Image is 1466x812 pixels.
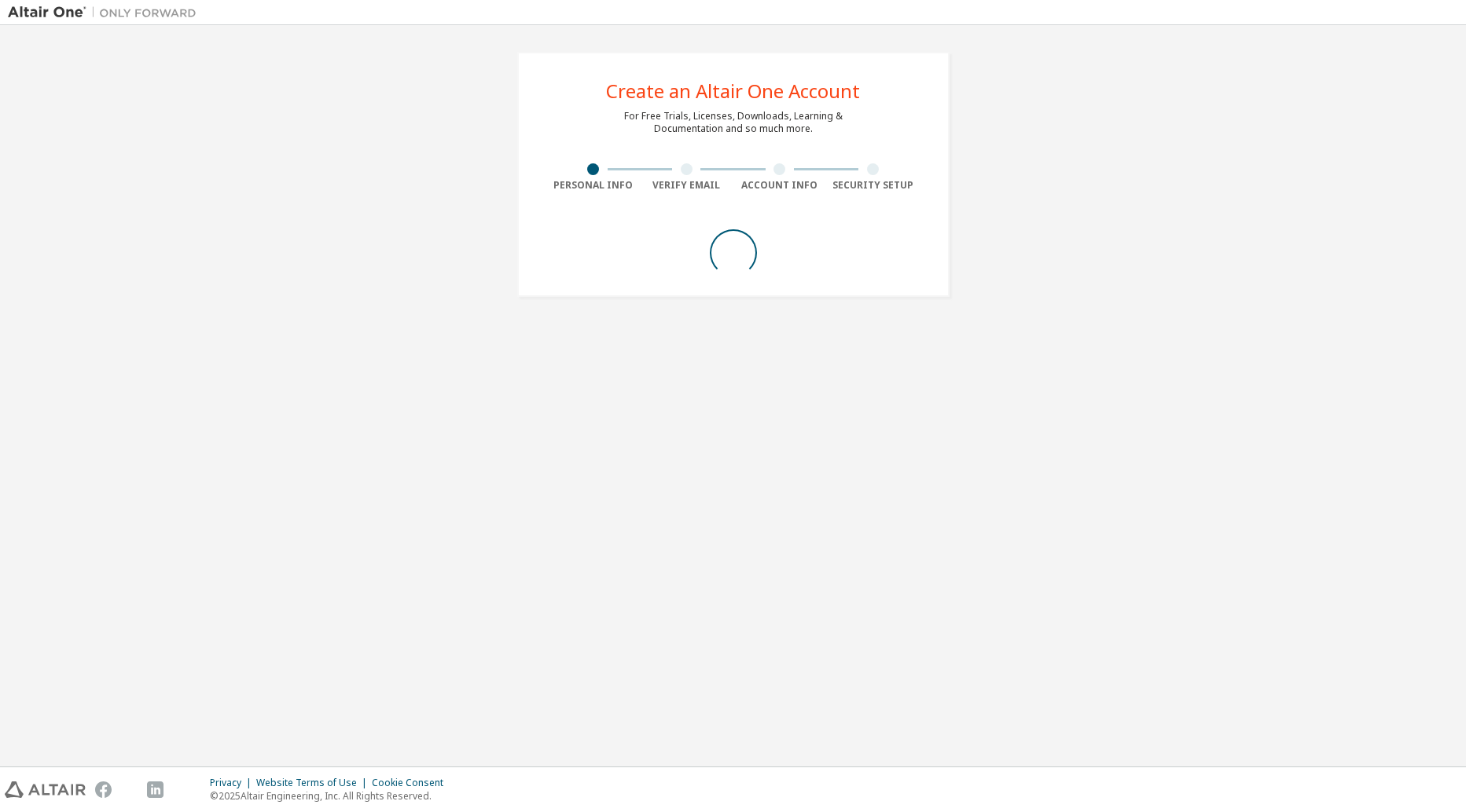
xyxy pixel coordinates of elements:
[640,179,733,192] div: Verify Email
[372,777,453,789] div: Cookie Consent
[5,781,86,798] img: altair_logo.svg
[547,179,641,192] div: Personal Info
[8,5,204,20] img: Altair One
[826,179,920,192] div: Security Setup
[210,789,453,803] p: © 2025 Altair Engineering, Inc. All Rights Reserved.
[95,781,112,798] img: facebook.svg
[606,82,860,101] div: Create an Altair One Account
[210,777,256,789] div: Privacy
[624,110,843,135] div: For Free Trials, Licenses, Downloads, Learning & Documentation and so much more.
[147,781,164,798] img: linkedin.svg
[733,179,827,192] div: Account Info
[256,777,372,789] div: Website Terms of Use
